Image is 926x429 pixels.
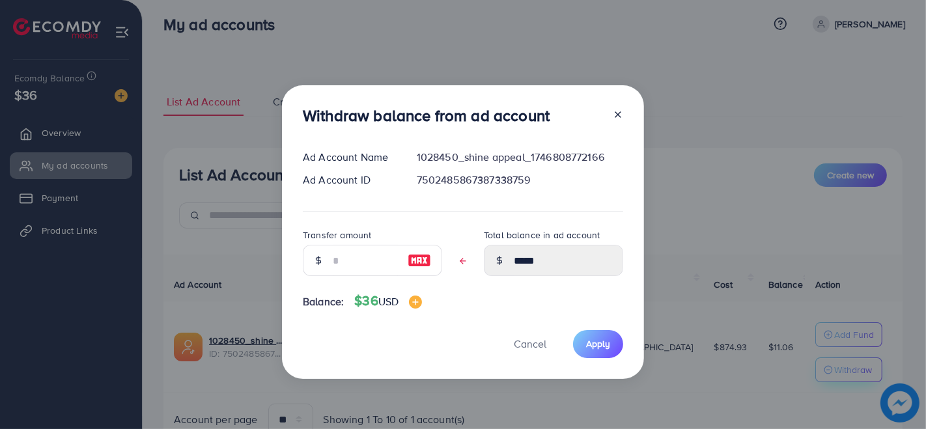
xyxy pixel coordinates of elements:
span: USD [378,294,399,309]
div: 1028450_shine appeal_1746808772166 [406,150,634,165]
button: Cancel [498,330,563,358]
span: Apply [586,337,610,350]
label: Total balance in ad account [484,228,600,242]
img: image [408,253,431,268]
span: Cancel [514,337,546,351]
label: Transfer amount [303,228,371,242]
div: Ad Account Name [292,150,406,165]
h4: $36 [354,293,422,309]
span: Balance: [303,294,344,309]
img: image [409,296,422,309]
div: Ad Account ID [292,173,406,187]
div: 7502485867387338759 [406,173,634,187]
h3: Withdraw balance from ad account [303,106,550,125]
button: Apply [573,330,623,358]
